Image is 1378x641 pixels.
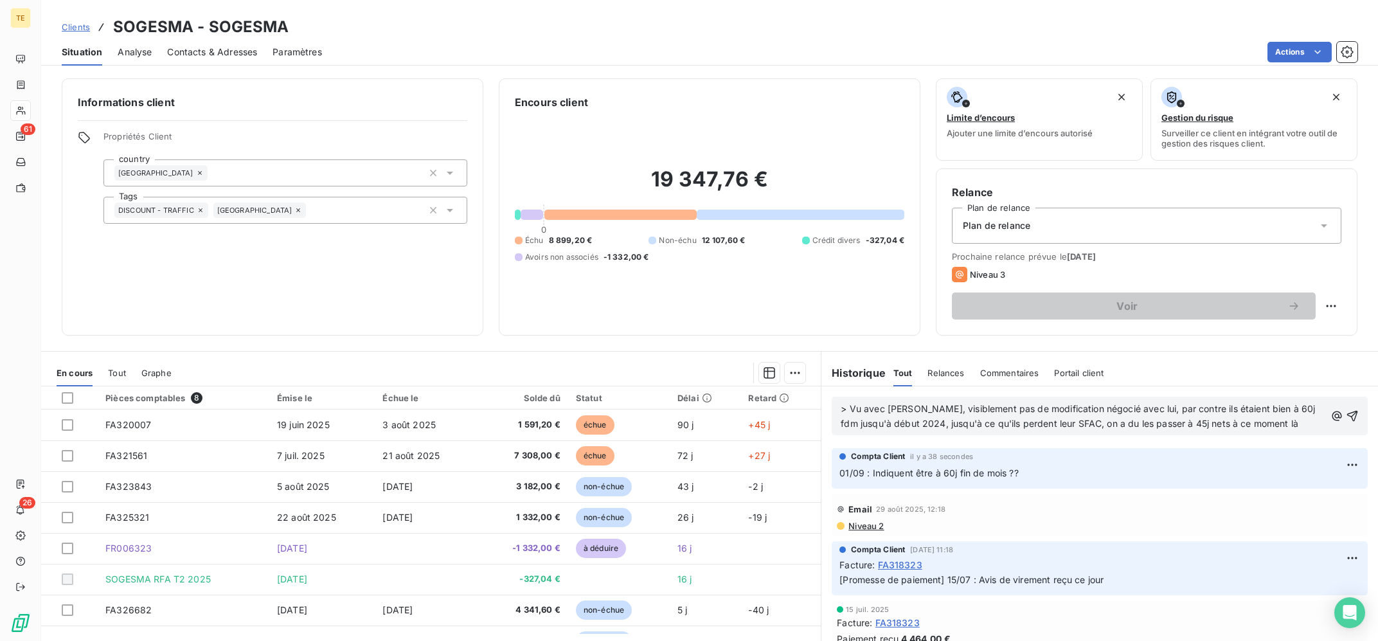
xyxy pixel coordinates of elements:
h6: Encours client [515,95,588,110]
span: 8 899,20 € [549,235,593,246]
span: 26 j [677,512,694,523]
span: Portail client [1054,368,1104,378]
h3: SOGESMA - SOGESMA [113,15,289,39]
button: Actions [1267,42,1332,62]
div: Retard [748,393,813,403]
span: 0 [541,224,546,235]
span: Non-échu [659,235,696,246]
span: 22 août 2025 [277,512,336,523]
span: Ajouter une limite d’encours autorisé [947,128,1093,138]
h6: Historique [821,365,886,381]
span: 1 591,20 € [486,419,560,431]
span: [DATE] [277,543,307,554]
span: [DATE] [382,512,413,523]
span: Niveau 2 [847,521,884,531]
span: 29 août 2025, 12:18 [876,505,945,513]
span: Prochaine relance prévue le [952,251,1341,262]
h6: Informations client [78,95,467,110]
span: il y a 38 secondes [910,453,973,460]
span: FA323843 [105,481,152,492]
span: à déduire [576,539,626,558]
span: Voir [967,301,1287,311]
span: Gestion du risque [1161,113,1233,123]
span: Échu [525,235,544,246]
span: En cours [57,368,93,378]
span: Contacts & Adresses [167,46,257,59]
span: Plan de relance [963,219,1030,232]
span: 1 332,00 € [486,511,560,524]
span: FA326682 [105,604,152,615]
span: [DATE] [382,481,413,492]
span: FR006323 [105,543,152,554]
span: Avoirs non associés [525,251,598,263]
span: SOGESMA RFA T2 2025 [105,573,211,584]
span: 8 [191,392,202,404]
h2: 19 347,76 € [515,167,904,205]
span: FA318323 [875,616,920,629]
button: Voir [952,293,1316,320]
span: [GEOGRAPHIC_DATA] [118,169,193,177]
div: Pièces comptables [105,392,262,404]
span: -1 332,00 € [486,542,560,555]
span: Limite d’encours [947,113,1015,123]
span: FA318323 [878,558,922,572]
span: 7 308,00 € [486,449,560,462]
div: Délai [677,393,733,403]
span: Crédit divers [812,235,861,246]
span: -327,04 € [486,573,560,586]
span: 90 j [677,419,694,430]
span: [DATE] 11:18 [910,546,953,554]
span: 3 août 2025 [382,419,436,430]
span: 5 j [677,604,687,615]
h6: Relance [952,185,1341,200]
span: 26 [19,497,35,509]
span: Facture : [839,558,875,572]
span: 72 j [677,450,693,461]
span: Analyse [118,46,152,59]
span: -1 332,00 € [604,251,649,263]
span: échue [576,415,614,435]
span: 01/09 : Indiquent être à 60j fin de mois ?? [839,467,1018,478]
span: non-échue [576,600,632,620]
span: 43 j [677,481,694,492]
span: [DATE] [1067,251,1096,262]
span: non-échue [576,477,632,496]
button: Gestion du risqueSurveiller ce client en intégrant votre outil de gestion des risques client. [1150,78,1357,161]
span: Paramètres [273,46,322,59]
span: Niveau 3 [970,269,1005,280]
span: échue [576,446,614,465]
span: FA321561 [105,450,147,461]
div: Statut [576,393,662,403]
span: 61 [21,123,35,135]
span: -2 j [748,481,763,492]
span: Compta Client [851,451,905,462]
span: 7 juil. 2025 [277,450,325,461]
span: 21 août 2025 [382,450,440,461]
span: non-échue [576,508,632,527]
span: FA325321 [105,512,149,523]
button: Limite d’encoursAjouter une limite d’encours autorisé [936,78,1143,161]
span: +27 j [748,450,770,461]
div: Émise le [277,393,368,403]
span: Relances [927,368,964,378]
span: [GEOGRAPHIC_DATA] [217,206,292,214]
span: Commentaires [980,368,1039,378]
span: [DATE] [382,604,413,615]
span: Email [848,504,872,514]
img: Logo LeanPay [10,613,31,633]
span: +45 j [748,419,770,430]
span: Tout [893,368,913,378]
span: Propriétés Client [103,131,467,149]
div: TE [10,8,31,28]
a: Clients [62,21,90,33]
div: Échue le [382,393,470,403]
input: Ajouter une valeur [208,167,218,179]
span: [Promesse de paiement] 15/07 : Avis de virement reçu ce jour [839,574,1104,585]
span: 3 182,00 € [486,480,560,493]
span: Surveiller ce client en intégrant votre outil de gestion des risques client. [1161,128,1347,149]
span: -19 j [748,512,767,523]
span: DISCOUNT - TRAFFIC [118,206,194,214]
input: Ajouter une valeur [306,204,316,216]
span: [DATE] [277,604,307,615]
span: -40 j [748,604,769,615]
